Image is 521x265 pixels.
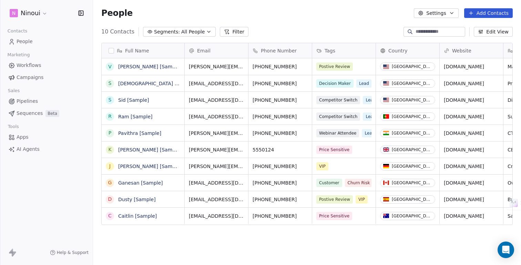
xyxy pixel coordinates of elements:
div: G [108,179,112,186]
span: [PHONE_NUMBER] [253,179,308,186]
a: [DOMAIN_NAME] [444,164,484,169]
span: Churn Risk [345,179,373,187]
div: C [108,212,112,219]
span: [EMAIL_ADDRESS][DOMAIN_NAME] [189,196,244,203]
div: R [108,113,112,120]
span: Website [452,47,471,54]
div: S [109,80,112,87]
span: Segments: [154,28,180,36]
button: Add Contacts [464,8,513,18]
a: [DOMAIN_NAME] [444,180,484,186]
span: [PERSON_NAME][EMAIL_ADDRESS][DOMAIN_NAME] [189,130,244,137]
span: [PERSON_NAME][EMAIL_ADDRESS][DOMAIN_NAME] [189,163,244,170]
a: [DOMAIN_NAME] [444,197,484,202]
span: [PERSON_NAME][EMAIL_ADDRESS][DOMAIN_NAME] [189,63,244,70]
div: K [108,146,111,153]
a: Ram [Sample] [118,114,153,119]
a: [DOMAIN_NAME] [444,64,484,69]
div: [GEOGRAPHIC_DATA] [392,147,432,152]
a: [PERSON_NAME] [Sample] [118,147,182,153]
span: Lead [363,112,378,121]
span: [PHONE_NUMBER] [253,97,308,104]
div: [GEOGRAPHIC_DATA] [392,164,432,169]
span: VIP [316,162,328,170]
button: NNinoui [8,7,49,19]
span: Sales [5,86,23,96]
div: Tags [312,43,376,58]
a: [DEMOGRAPHIC_DATA] [Sample] [118,81,196,86]
div: Full Name [102,43,184,58]
div: [GEOGRAPHIC_DATA] [392,180,432,185]
span: AI Agents [17,146,40,153]
span: [EMAIL_ADDRESS][DOMAIN_NAME] [189,97,244,104]
div: P [109,129,111,137]
a: Ganesan [Sample] [118,180,163,186]
span: Postive Review [316,62,353,71]
span: Phone Number [261,47,297,54]
span: Decision Maker [316,79,354,88]
button: Filter [220,27,248,37]
span: Beta [45,110,59,117]
span: [EMAIL_ADDRESS][DOMAIN_NAME] [189,213,244,219]
span: [PERSON_NAME][EMAIL_ADDRESS][DOMAIN_NAME] [189,146,244,153]
a: Sid [Sample] [118,97,149,103]
div: [GEOGRAPHIC_DATA] [392,64,432,69]
button: Edit View [474,27,513,37]
a: [DOMAIN_NAME] [444,130,484,136]
a: People [6,36,87,47]
span: [PHONE_NUMBER] [253,113,308,120]
a: Dusty [Sample] [118,197,156,202]
span: Lead [356,79,372,88]
a: [DOMAIN_NAME] [444,81,484,86]
a: Workflows [6,60,87,71]
span: Lead [362,129,377,137]
a: [DOMAIN_NAME] [444,97,484,103]
span: Price Sensitive [316,146,352,154]
span: Workflows [17,62,41,69]
div: Open Intercom Messenger [498,242,514,258]
div: Email [185,43,248,58]
a: SequencesBeta [6,108,87,119]
span: Sequences [17,110,43,117]
div: V [108,63,112,70]
a: Pipelines [6,96,87,107]
span: Country [388,47,408,54]
span: Campaigns [17,74,43,81]
a: [PERSON_NAME] [Sample] [118,164,182,169]
div: [GEOGRAPHIC_DATA] [392,197,432,202]
span: Tags [325,47,335,54]
a: Apps [6,131,87,143]
a: Caitlin [Sample] [118,213,157,219]
span: N [12,10,16,17]
a: [PERSON_NAME] [Sample] [118,64,182,69]
div: [GEOGRAPHIC_DATA] [392,214,432,218]
span: [PHONE_NUMBER] [253,130,308,137]
span: [PHONE_NUMBER] [253,80,308,87]
div: J [109,163,111,170]
a: [DOMAIN_NAME] [444,213,484,219]
span: People [17,38,33,45]
span: Pipelines [17,98,38,105]
a: Pavithra [Sample] [118,130,161,136]
span: [PHONE_NUMBER] [253,213,308,219]
div: [GEOGRAPHIC_DATA] [392,81,432,86]
span: [EMAIL_ADDRESS][DOMAIN_NAME] [189,80,244,87]
span: [EMAIL_ADDRESS][DOMAIN_NAME] [189,179,244,186]
span: [PHONE_NUMBER] [253,196,308,203]
a: [DOMAIN_NAME] [444,147,484,153]
span: All People [181,28,205,36]
span: Postive Review [316,195,353,204]
span: 5550124 [253,146,308,153]
span: Price Sensitive [316,212,352,220]
span: Competitor Switch [316,112,360,121]
div: D [108,196,112,203]
span: Ninoui [21,9,40,18]
span: Lead [363,96,378,104]
span: Contacts [4,26,30,36]
a: [DOMAIN_NAME] [444,114,484,119]
span: Competitor Switch [316,96,360,104]
div: Website [440,43,503,58]
span: Apps [17,134,29,141]
span: Webinar Attendee [316,129,359,137]
span: Tools [5,121,22,132]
